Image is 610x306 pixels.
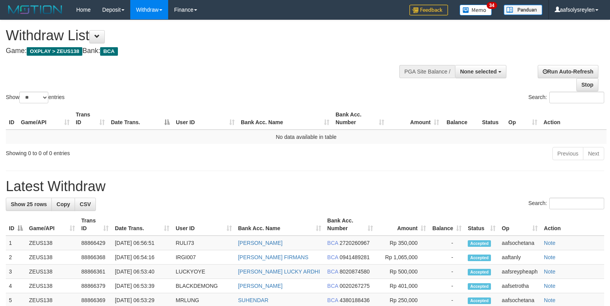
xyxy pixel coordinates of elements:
td: IRGI007 [172,250,235,265]
td: - [429,250,465,265]
a: CSV [75,198,96,211]
th: Bank Acc. Number: activate to sort column ascending [332,108,387,130]
a: Previous [552,147,583,160]
td: 88866368 [78,250,112,265]
th: Bank Acc. Name: activate to sort column ascending [235,214,324,236]
span: Accepted [468,255,491,261]
span: Copy 8020874580 to clipboard [340,268,370,275]
span: Copy 0941489281 to clipboard [340,254,370,260]
td: Rp 350,000 [376,236,429,250]
a: Note [544,254,555,260]
td: LUCKYOYE [172,265,235,279]
td: [DATE] 06:53:39 [112,279,172,293]
th: Trans ID: activate to sort column ascending [73,108,108,130]
span: Copy 4380188436 to clipboard [340,297,370,303]
span: CSV [80,201,91,207]
img: MOTION_logo.png [6,4,65,15]
td: RULI73 [172,236,235,250]
th: ID [6,108,18,130]
div: PGA Site Balance / [399,65,455,78]
span: BCA [100,47,118,56]
td: No data available in table [6,130,607,144]
td: 88866379 [78,279,112,293]
a: Next [583,147,604,160]
th: Op: activate to sort column ascending [505,108,540,130]
a: Stop [576,78,598,91]
span: Copy [56,201,70,207]
th: ID: activate to sort column descending [6,214,26,236]
span: None selected [460,68,497,75]
span: Accepted [468,269,491,275]
span: BCA [327,240,338,246]
td: - [429,279,465,293]
td: ZEUS138 [26,236,78,250]
th: Balance: activate to sort column ascending [429,214,465,236]
td: aaftanly [499,250,541,265]
td: Rp 1,065,000 [376,250,429,265]
th: Action [541,214,604,236]
a: [PERSON_NAME] [238,240,283,246]
th: Bank Acc. Name: activate to sort column ascending [238,108,332,130]
td: [DATE] 06:56:51 [112,236,172,250]
th: Game/API: activate to sort column ascending [18,108,73,130]
a: Run Auto-Refresh [538,65,598,78]
th: Op: activate to sort column ascending [499,214,541,236]
td: - [429,265,465,279]
th: Balance [442,108,479,130]
td: aafsochetana [499,236,541,250]
a: [PERSON_NAME] FIRMANS [238,254,308,260]
th: Game/API: activate to sort column ascending [26,214,78,236]
th: Amount: activate to sort column ascending [387,108,442,130]
th: Status: activate to sort column ascending [465,214,499,236]
th: Bank Acc. Number: activate to sort column ascending [324,214,376,236]
span: Accepted [468,297,491,304]
td: 88866361 [78,265,112,279]
label: Search: [528,198,604,209]
img: Button%20Memo.svg [460,5,492,15]
span: Copy 2720260967 to clipboard [340,240,370,246]
td: BLACKDEMONG [172,279,235,293]
span: Accepted [468,240,491,247]
a: Show 25 rows [6,198,52,211]
label: Show entries [6,92,65,103]
a: SUHENDAR [238,297,269,303]
td: 4 [6,279,26,293]
img: panduan.png [504,5,542,15]
select: Showentries [19,92,48,103]
td: 2 [6,250,26,265]
td: aafsreypheaph [499,265,541,279]
span: BCA [327,283,338,289]
td: 88866429 [78,236,112,250]
a: Note [544,240,555,246]
td: 1 [6,236,26,250]
img: Feedback.jpg [409,5,448,15]
a: Note [544,283,555,289]
th: Status [479,108,505,130]
th: Amount: activate to sort column ascending [376,214,429,236]
span: BCA [327,268,338,275]
td: [DATE] 06:53:40 [112,265,172,279]
a: [PERSON_NAME] [238,283,283,289]
td: [DATE] 06:54:16 [112,250,172,265]
div: Showing 0 to 0 of 0 entries [6,146,249,157]
a: Copy [51,198,75,211]
td: ZEUS138 [26,279,78,293]
td: 3 [6,265,26,279]
td: Rp 500,000 [376,265,429,279]
span: Show 25 rows [11,201,47,207]
th: Action [540,108,607,130]
span: BCA [327,297,338,303]
th: Date Trans.: activate to sort column ascending [112,214,172,236]
a: [PERSON_NAME] LUCKY ARDHI [238,268,320,275]
th: Trans ID: activate to sort column ascending [78,214,112,236]
span: 34 [487,2,497,9]
input: Search: [549,198,604,209]
a: Note [544,268,555,275]
td: aafsetrotha [499,279,541,293]
span: Copy 0020267275 to clipboard [340,283,370,289]
label: Search: [528,92,604,103]
th: User ID: activate to sort column ascending [173,108,238,130]
h4: Game: Bank: [6,47,399,55]
span: Accepted [468,283,491,290]
h1: Latest Withdraw [6,179,604,194]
